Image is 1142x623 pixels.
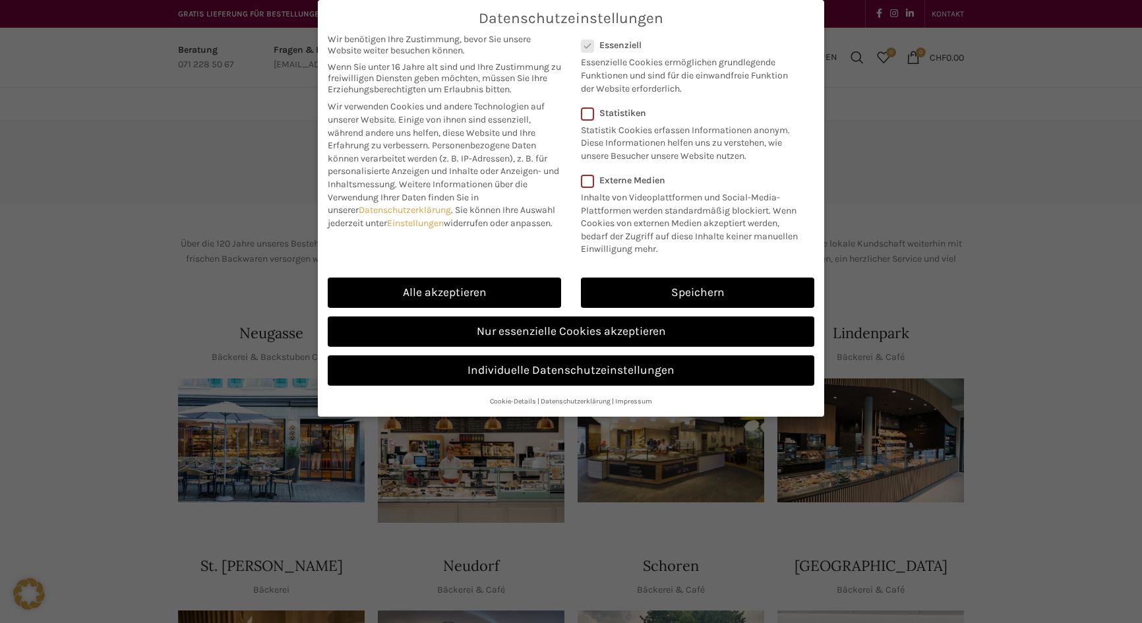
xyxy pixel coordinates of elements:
[328,179,527,216] span: Weitere Informationen über die Verwendung Ihrer Daten finden Sie in unserer .
[328,204,555,229] span: Sie können Ihre Auswahl jederzeit unter widerrufen oder anpassen.
[328,278,561,308] a: Alle akzeptieren
[581,175,806,186] label: Externe Medien
[581,278,814,308] a: Speichern
[328,101,545,151] span: Wir verwenden Cookies und andere Technologien auf unserer Website. Einige von ihnen sind essenzie...
[541,397,611,405] a: Datenschutzerklärung
[581,186,806,256] p: Inhalte von Videoplattformen und Social-Media-Plattformen werden standardmäßig blockiert. Wenn Co...
[479,10,663,27] span: Datenschutzeinstellungen
[581,51,797,95] p: Essenzielle Cookies ermöglichen grundlegende Funktionen und sind für die einwandfreie Funktion de...
[328,61,561,95] span: Wenn Sie unter 16 Jahre alt sind und Ihre Zustimmung zu freiwilligen Diensten geben möchten, müss...
[581,107,797,119] label: Statistiken
[359,204,451,216] a: Datenschutzerklärung
[581,119,797,163] p: Statistik Cookies erfassen Informationen anonym. Diese Informationen helfen uns zu verstehen, wie...
[581,40,797,51] label: Essenziell
[615,397,652,405] a: Impressum
[328,140,559,190] span: Personenbezogene Daten können verarbeitet werden (z. B. IP-Adressen), z. B. für personalisierte A...
[490,397,536,405] a: Cookie-Details
[328,355,814,386] a: Individuelle Datenschutzeinstellungen
[328,316,814,347] a: Nur essenzielle Cookies akzeptieren
[328,34,561,56] span: Wir benötigen Ihre Zustimmung, bevor Sie unsere Website weiter besuchen können.
[387,218,444,229] a: Einstellungen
